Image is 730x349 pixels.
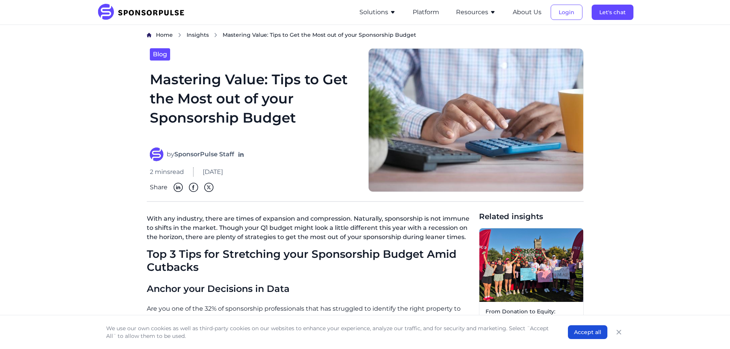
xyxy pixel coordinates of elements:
[189,183,198,192] img: Facebook
[614,327,624,338] button: Close
[147,248,473,274] h2: Top 3 Tips for Stretching your Sponsorship Budget Amid Cutbacks
[147,33,151,38] img: Home
[150,183,167,192] span: Share
[237,151,245,158] a: Follow on LinkedIn
[177,33,182,38] img: chevron right
[167,150,234,159] span: by
[156,31,173,38] span: Home
[147,283,473,295] h3: Anchor your Decisions in Data
[156,31,173,39] a: Home
[147,211,473,248] p: With any industry, there are times of expansion and compression. Naturally, sponsorship is not im...
[551,5,582,20] button: Login
[203,167,223,177] span: [DATE]
[150,48,170,61] a: Blog
[187,31,209,39] a: Insights
[106,324,553,340] p: We use our own cookies as well as third-party cookies on our websites to enhance your experience,...
[147,304,473,332] p: Are you one of the 32% of sponsorship professionals that has struggled to identify the right prop...
[97,4,190,21] img: SponsorPulse
[204,183,213,192] img: Twitter
[479,228,584,347] a: From Donation to Equity: Lessons from CIBC’s Run for the CureRead more
[368,48,584,192] img: Get the most out of your sponsorship budget by leveraging data to enhance reporting and reach the...
[413,9,439,16] a: Platform
[150,70,359,139] h1: Mastering Value: Tips to Get the Most out of your Sponsorship Budget
[513,9,541,16] a: About Us
[174,151,234,158] strong: SponsorPulse Staff
[174,183,183,192] img: Linkedin
[456,8,496,17] button: Resources
[568,325,607,339] button: Accept all
[592,5,633,20] button: Let's chat
[479,211,584,222] span: Related insights
[150,167,184,177] span: 2 mins read
[187,31,209,38] span: Insights
[213,33,218,38] img: chevron right
[513,8,541,17] button: About Us
[359,8,396,17] button: Solutions
[150,147,164,161] img: SponsorPulse Staff
[223,31,416,39] span: Mastering Value: Tips to Get the Most out of your Sponsorship Budget
[592,9,633,16] a: Let's chat
[551,9,582,16] a: Login
[486,308,577,331] span: From Donation to Equity: Lessons from CIBC’s Run for the Cure
[413,8,439,17] button: Platform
